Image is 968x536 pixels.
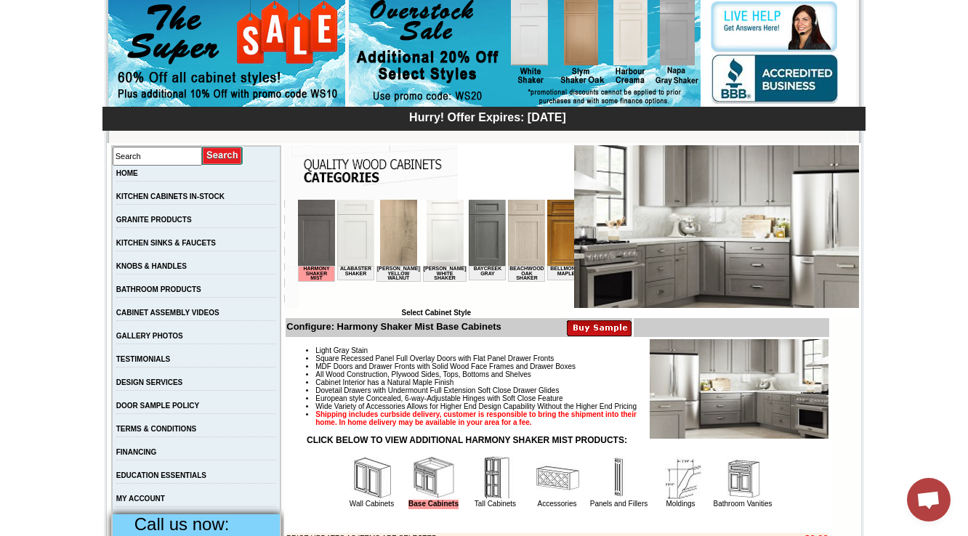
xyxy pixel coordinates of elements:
[110,109,866,124] div: Hurry! Offer Expires: [DATE]
[116,425,197,433] a: TERMS & CONDITIONS
[350,500,394,508] a: Wall Cabinets
[536,456,579,500] img: Accessories
[714,500,773,508] a: Bathroom Vanities
[721,456,765,500] img: Bathroom Vanities
[650,339,828,439] img: Product Image
[286,321,501,332] b: Configure: Harmony Shaker Mist Base Cabinets
[412,456,456,500] img: Base Cabinets
[116,332,183,340] a: GALLERY PHOTOS
[134,514,230,534] span: Call us now:
[116,216,192,224] a: GRANITE PRODUCTS
[116,239,216,247] a: KITCHEN SINKS & FAUCETS
[907,478,951,521] div: Open chat
[475,500,516,508] a: Tall Cabinets
[315,370,828,378] li: All Wood Construction, Plywood Sides, Tops, Bottoms and Shelves
[202,146,243,166] input: Submit
[315,378,828,386] li: Cabinet Interior has a Natural Maple Finish
[315,402,828,410] li: Wide Variety of Accessories Allows for Higher End Design Capability Without the Higher End Pricing
[538,500,577,508] a: Accessories
[116,169,138,177] a: HOME
[116,285,201,293] a: BATHROOM PRODUCTS
[116,355,170,363] a: TESTIMONIALS
[116,495,165,503] a: MY ACCOUNT
[307,435,627,445] strong: CLICK BELOW TO VIEW ADDITIONAL HARMONY SHAKER MIST PRODUCTS:
[315,386,828,394] li: Dovetail Drawers with Undermount Full Extension Soft Close Drawer Glides
[116,448,157,456] a: FINANCING
[474,456,517,500] img: Tall Cabinets
[249,66,286,81] td: Bellmonte Maple
[116,309,219,317] a: CABINET ASSEMBLY VIDEOS
[350,456,394,500] img: Wall Cabinets
[408,500,459,509] a: Base Cabinets
[401,309,471,317] b: Select Cabinet Style
[590,500,648,508] a: Panels and Fillers
[116,262,187,270] a: KNOBS & HANDLES
[597,456,641,500] img: Panels and Fillers
[116,471,206,479] a: EDUCATION ESSENTIALS
[666,500,695,508] a: Moldings
[315,362,828,370] li: MDF Doors and Drawer Fronts with Solid Wood Face Frames and Drawer Boxes
[574,145,859,308] img: Harmony Shaker Mist
[116,192,225,200] a: KITCHEN CABINETS IN-STOCK
[315,394,828,402] li: European style Concealed, 6-way-Adjustable Hinges with Soft Close Feature
[116,378,183,386] a: DESIGN SERVICES
[315,354,828,362] li: Square Recessed Panel Full Overlay Doors with Flat Panel Drawer Fronts
[298,200,574,309] iframe: Browser incompatible
[315,410,637,426] strong: Shipping includes curbside delivery, customer is responsible to bring the shipment into their hom...
[315,346,828,354] li: Light Gray Stain
[659,456,703,500] img: Moldings
[116,402,199,410] a: DOOR SAMPLE POLICY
